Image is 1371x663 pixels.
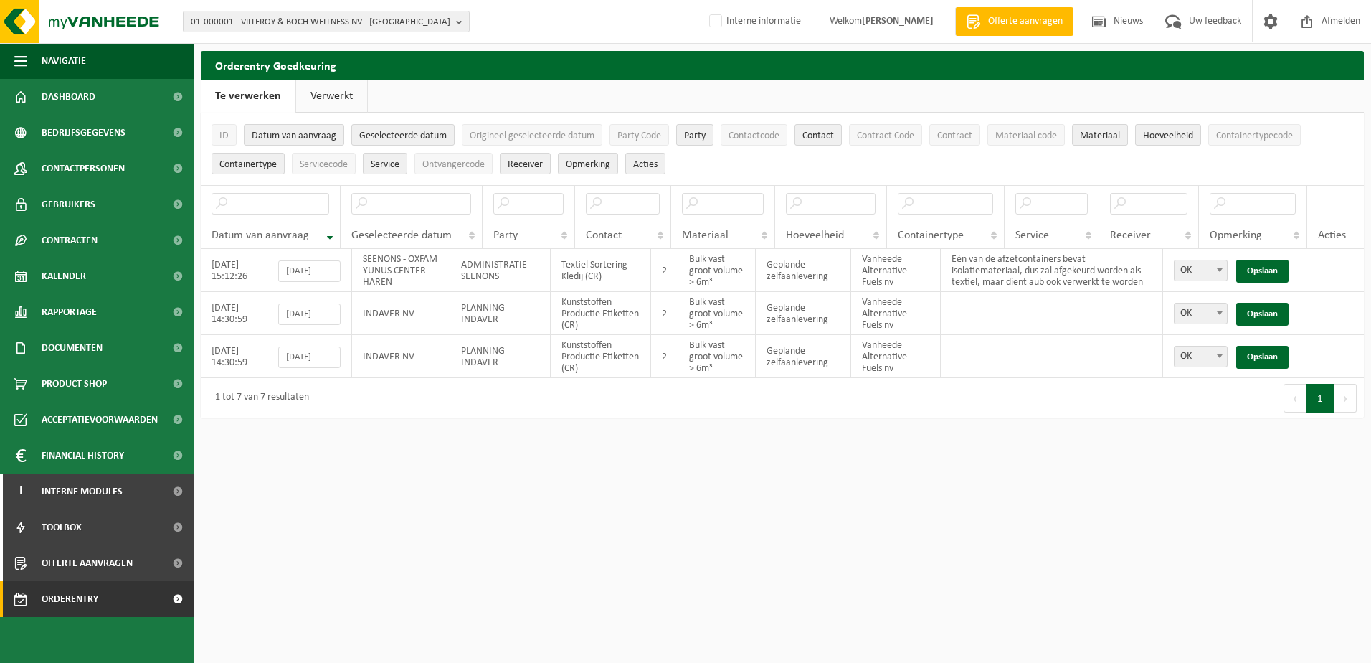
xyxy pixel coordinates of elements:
span: Datum van aanvraag [252,131,336,141]
a: Opslaan [1236,346,1289,369]
span: Hoeveelheid [786,230,844,241]
td: [DATE] 15:12:26 [201,249,267,292]
span: OK [1174,260,1228,281]
span: Contracten [42,222,98,258]
span: Origineel geselecteerde datum [470,131,594,141]
span: Containertypecode [1216,131,1293,141]
button: Previous [1284,384,1306,413]
span: Opmerking [566,159,610,170]
span: OK [1174,303,1228,324]
span: Receiver [1110,230,1151,241]
td: INDAVER NV [352,335,451,378]
td: SEENONS - OXFAM YUNUS CENTER HAREN [352,249,451,292]
button: ContainertypecodeContainertypecode: Activate to sort [1208,124,1301,146]
button: HoeveelheidHoeveelheid: Activate to sort [1135,124,1201,146]
span: Navigatie [42,43,86,79]
span: Ontvangercode [422,159,485,170]
span: Toolbox [42,509,82,545]
td: Eén van de afzetcontainers bevat isolatiemateriaal, dus zal afgekeurd worden als textiel, maar di... [941,249,1163,292]
td: Geplande zelfaanlevering [756,292,851,335]
td: Bulk vast groot volume > 6m³ [678,249,755,292]
td: 2 [651,249,678,292]
td: Geplande zelfaanlevering [756,335,851,378]
button: ServicecodeServicecode: Activate to sort [292,153,356,174]
span: Containertype [219,159,277,170]
td: Geplande zelfaanlevering [756,249,851,292]
span: Materiaal [1080,131,1120,141]
td: Kunststoffen Productie Etiketten (CR) [551,292,652,335]
span: Acties [1318,230,1346,241]
a: Opslaan [1236,303,1289,326]
span: Geselecteerde datum [359,131,447,141]
span: Contact [586,230,622,241]
td: Textiel Sortering Kledij (CR) [551,249,652,292]
button: Acties [625,153,665,174]
button: Next [1334,384,1357,413]
span: Orderentry Goedkeuring [42,581,162,617]
span: OK [1175,304,1227,324]
button: Party CodeParty Code: Activate to sort [609,124,669,146]
button: Geselecteerde datumGeselecteerde datum: Activate to sort [351,124,455,146]
td: PLANNING INDAVER [450,292,550,335]
button: ServiceService: Activate to sort [363,153,407,174]
span: Rapportage [42,294,97,330]
td: INDAVER NV [352,292,451,335]
span: Party [493,230,518,241]
span: Bedrijfsgegevens [42,115,125,151]
button: OpmerkingOpmerking: Activate to sort [558,153,618,174]
span: 01-000001 - VILLEROY & BOCH WELLNESS NV - [GEOGRAPHIC_DATA] [191,11,450,33]
span: OK [1174,346,1228,367]
span: Contact [802,131,834,141]
div: 1 tot 7 van 7 resultaten [208,385,309,411]
button: Datum van aanvraagDatum van aanvraag: Activate to remove sorting [244,124,344,146]
span: Acties [633,159,658,170]
td: Bulk vast groot volume > 6m³ [678,292,755,335]
span: Materiaal [682,230,729,241]
td: 2 [651,292,678,335]
h2: Orderentry Goedkeuring [201,51,1364,79]
span: Offerte aanvragen [42,545,133,581]
td: [DATE] 14:30:59 [201,292,267,335]
td: Vanheede Alternative Fuels nv [851,292,941,335]
button: ReceiverReceiver: Activate to sort [500,153,551,174]
span: Dashboard [42,79,95,115]
span: Kalender [42,258,86,294]
span: Contract Code [857,131,914,141]
button: IDID: Activate to sort [212,124,237,146]
span: Financial History [42,438,124,474]
td: Kunststoffen Productie Etiketten (CR) [551,335,652,378]
label: Interne informatie [706,11,801,32]
span: Opmerking [1210,230,1262,241]
button: PartyParty: Activate to sort [676,124,713,146]
span: Service [1015,230,1049,241]
span: Contactcode [729,131,779,141]
span: OK [1175,260,1227,281]
button: Contract CodeContract Code: Activate to sort [849,124,922,146]
button: ContactcodeContactcode: Activate to sort [721,124,787,146]
td: Bulk vast groot volume > 6m³ [678,335,755,378]
span: Containertype [898,230,964,241]
span: Geselecteerde datum [351,230,452,241]
td: PLANNING INDAVER [450,335,550,378]
td: ADMINISTRATIE SEENONS [450,249,550,292]
a: Verwerkt [296,80,367,113]
a: Te verwerken [201,80,295,113]
button: 1 [1306,384,1334,413]
span: Service [371,159,399,170]
a: Opslaan [1236,260,1289,283]
button: ContractContract: Activate to sort [929,124,980,146]
td: Vanheede Alternative Fuels nv [851,249,941,292]
span: Datum van aanvraag [212,230,309,241]
button: MateriaalMateriaal: Activate to sort [1072,124,1128,146]
span: Contactpersonen [42,151,125,187]
span: I [14,474,27,509]
td: [DATE] 14:30:59 [201,335,267,378]
button: Materiaal codeMateriaal code: Activate to sort [987,124,1065,146]
button: ContactContact: Activate to sort [794,124,842,146]
span: Acceptatievoorwaarden [42,402,158,438]
strong: [PERSON_NAME] [862,16,934,27]
span: Product Shop [42,366,107,402]
td: Vanheede Alternative Fuels nv [851,335,941,378]
span: Offerte aanvragen [985,14,1066,29]
span: Gebruikers [42,187,95,222]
